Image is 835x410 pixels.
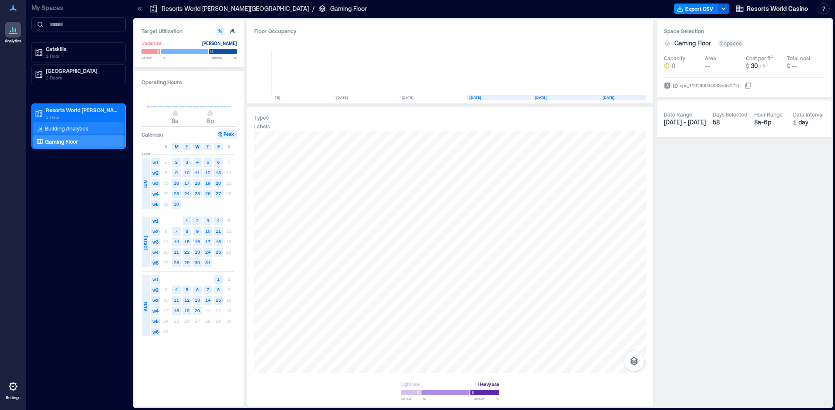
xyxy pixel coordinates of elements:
span: Gaming Floor [674,39,711,48]
text: 14 [174,239,179,244]
span: Resorts World Casino [747,4,808,13]
span: w2 [151,286,160,294]
button: Resorts World Casino [733,2,811,16]
text: 16 [174,180,179,186]
text: 8 [186,228,188,234]
p: Analytics [5,38,21,44]
span: w4 [151,248,160,257]
span: Above % [474,396,499,401]
text: 18 [195,180,200,186]
button: Export CSV [674,3,718,14]
p: Gaming Floor [45,138,78,145]
span: [DATE] [142,236,149,250]
text: 11 [174,297,179,303]
text: 19 [205,180,210,186]
h3: Space Selection [664,27,825,35]
span: / ft² [759,63,768,69]
p: 3 Floors [46,74,119,81]
text: 28 [174,260,179,265]
p: Building Analytics [45,125,88,132]
div: Data Interval [793,111,824,118]
text: 20 [216,180,221,186]
text: 5 [186,287,188,292]
p: Resorts World [PERSON_NAME][GEOGRAPHIC_DATA] [46,107,119,114]
text: 9 [196,228,199,234]
p: Settings [6,395,21,400]
text: 1 [217,276,220,282]
span: w6 [151,327,160,336]
text: 5 [207,159,209,165]
text: 23 [174,191,179,196]
div: 1 day [793,118,825,127]
text: 3 [207,218,209,223]
span: S [228,143,230,150]
div: Hour Range [754,111,783,118]
text: 12 [184,297,190,303]
p: 1 Floor [46,52,119,59]
h3: Calendar [141,130,164,139]
h3: Operating Hours [141,78,237,86]
a: Analytics [2,19,24,46]
span: F [217,143,220,150]
div: Floor Occupancy [254,27,646,35]
text: 20 [195,308,200,313]
text: 8 [217,287,220,292]
div: Types [254,114,269,121]
span: AUG [142,302,149,311]
text: 3 [186,159,188,165]
button: IDspc_1192490949385650216 [745,82,752,89]
span: W [195,143,200,150]
span: w3 [151,238,160,246]
p: [GEOGRAPHIC_DATA] [46,67,119,74]
text: 4 [217,218,220,223]
span: 0 [672,62,675,70]
text: 6 [217,159,220,165]
text: 19 [184,308,190,313]
span: Below % [401,396,426,401]
div: Light use [401,380,420,389]
span: T [207,143,209,150]
p: 1 Floor [46,114,119,121]
text: 13 [195,297,200,303]
span: w1 [151,217,160,225]
text: [DATE] [336,95,348,100]
text: 7 [175,228,178,234]
text: 17 [205,239,210,244]
text: 9 [175,170,178,175]
div: Area [705,55,716,62]
text: 15 [216,297,221,303]
text: 30 [195,260,200,265]
p: Catskills [46,45,119,52]
text: 2 [175,159,178,165]
text: 11 [195,170,200,175]
span: w5 [151,200,160,209]
span: w5 [151,317,160,326]
span: w2 [151,169,160,177]
p: Gaming Floor [330,4,367,13]
text: 16 [195,239,200,244]
div: 2 spaces [718,40,743,47]
span: M [175,143,179,150]
text: [DATE] [603,95,614,100]
span: ID [673,81,678,90]
div: Total cost [787,55,811,62]
span: 30 [751,62,758,69]
span: [DATE] - [DATE] [664,118,706,126]
span: w1 [151,158,160,167]
text: 21 [174,249,179,255]
button: Peak [217,130,237,139]
text: 2 [196,218,199,223]
p: My Spaces [31,3,126,12]
text: 27 [216,191,221,196]
span: 2025 [141,152,150,157]
span: w5 [151,258,160,267]
text: [DATE] [535,95,547,100]
div: Days Selected [713,111,747,118]
text: 4 [175,287,178,292]
span: -- [792,62,797,69]
span: w2 [151,227,160,236]
span: w3 [151,296,160,305]
span: w4 [151,189,160,198]
text: 23 [195,249,200,255]
text: 24 [205,249,210,255]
